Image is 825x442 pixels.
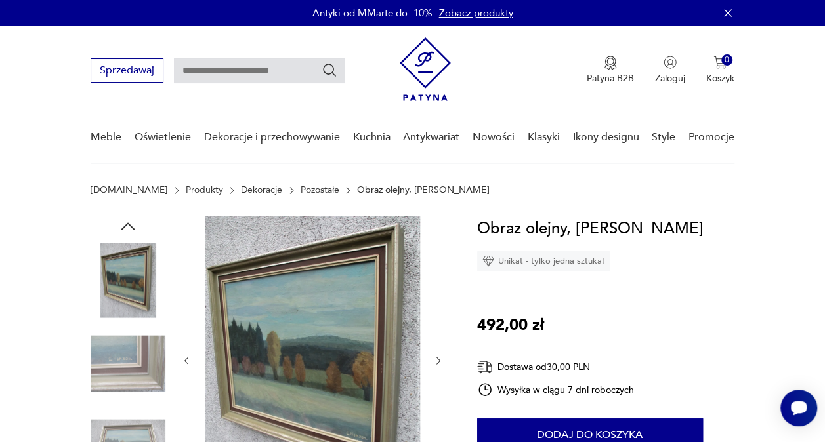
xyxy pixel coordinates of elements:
a: Ikona medaluPatyna B2B [587,56,634,85]
a: Produkty [186,185,223,195]
div: 0 [721,54,732,66]
button: Sprzedawaj [91,58,163,83]
a: Sprzedawaj [91,67,163,76]
button: Szukaj [322,62,337,78]
button: 0Koszyk [706,56,734,85]
a: Kuchnia [352,112,390,163]
a: Antykwariat [403,112,459,163]
div: Dostawa od 30,00 PLN [477,359,635,375]
a: Oświetlenie [135,112,191,163]
h1: Obraz olejny, [PERSON_NAME] [477,216,704,241]
p: Koszyk [706,72,734,85]
img: Zdjęcie produktu Obraz olejny, E. Hanson [91,243,165,317]
p: Patyna B2B [587,72,634,85]
iframe: Smartsupp widget button [780,390,817,426]
a: Nowości [473,112,515,163]
p: Antyki od MMarte do -10% [312,7,433,20]
p: Zaloguj [655,72,685,85]
a: [DOMAIN_NAME] [91,185,167,195]
a: Zobacz produkty [439,7,513,20]
a: Dekoracje i przechowywanie [204,112,340,163]
img: Patyna - sklep z meblami i dekoracjami vintage [400,37,451,101]
a: Promocje [688,112,734,163]
a: Pozostałe [301,185,339,195]
button: Patyna B2B [587,56,634,85]
img: Ikona koszyka [713,56,727,69]
button: Zaloguj [655,56,685,85]
a: Meble [91,112,121,163]
img: Ikona diamentu [482,255,494,267]
a: Dekoracje [241,185,282,195]
a: Klasyki [528,112,560,163]
img: Zdjęcie produktu Obraz olejny, E. Hanson [91,327,165,401]
p: 492,00 zł [477,313,544,338]
a: Ikony designu [572,112,639,163]
div: Unikat - tylko jedna sztuka! [477,251,610,271]
div: Wysyłka w ciągu 7 dni roboczych [477,382,635,397]
a: Style [652,112,675,163]
img: Ikona dostawy [477,359,493,375]
img: Ikonka użytkownika [664,56,677,69]
p: Obraz olejny, [PERSON_NAME] [357,185,490,195]
img: Ikona medalu [604,56,617,70]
